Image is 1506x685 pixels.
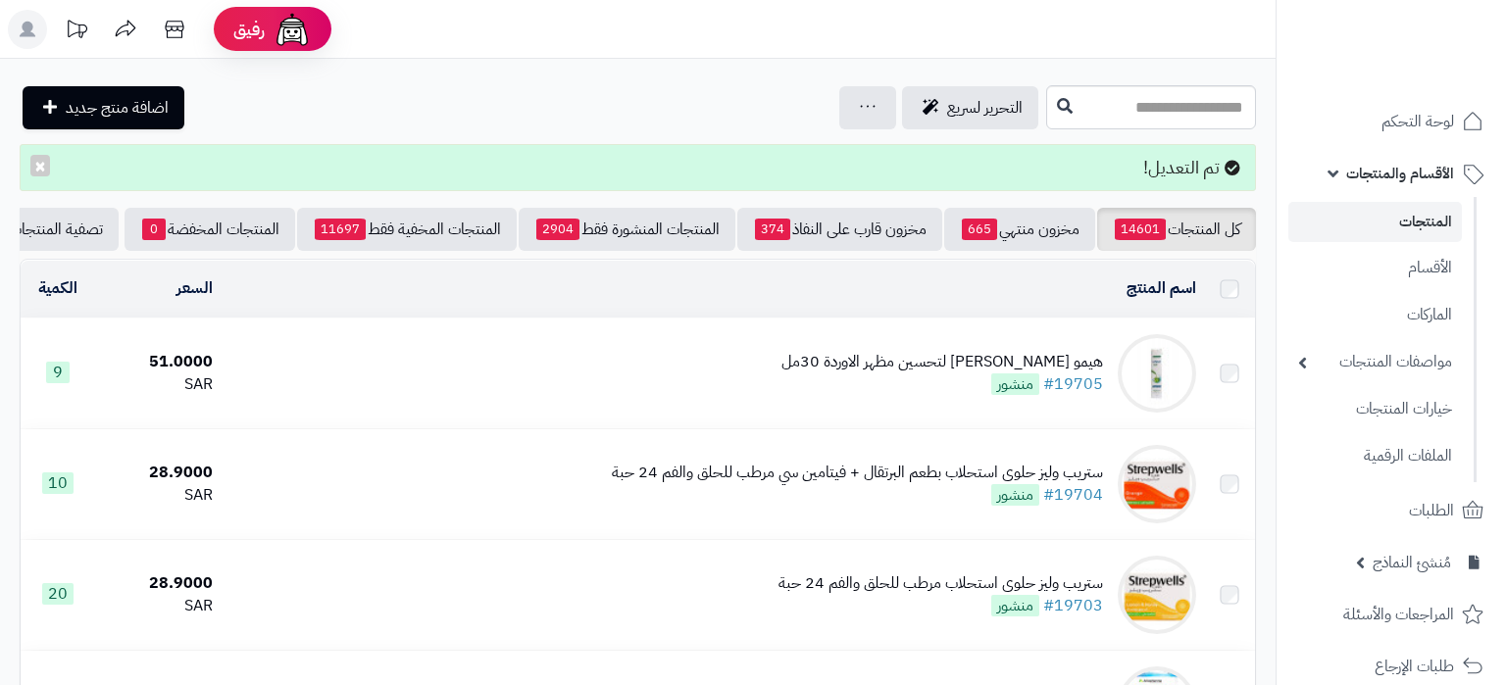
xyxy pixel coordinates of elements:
[1373,24,1487,65] img: logo-2.png
[20,144,1256,191] div: تم التعديل!
[1043,372,1103,396] a: #19705
[991,595,1039,616] span: منشور
[103,484,213,507] div: SAR
[66,96,169,120] span: اضافة منتج جديد
[297,208,517,251] a: المنتجات المخفية فقط11697
[46,362,70,383] span: 9
[1288,247,1462,289] a: الأقسام
[103,572,213,595] div: 28.9000
[1118,334,1196,413] img: هيمو كير كريم لتحسين مظهر الاوردة 30مل
[1043,594,1103,617] a: #19703
[1288,98,1494,145] a: لوحة التحكم
[778,572,1103,595] div: ستريب وليز حلوى استحلاب مرطب للحلق والفم 24 حبة
[23,86,184,129] a: اضافة منتج جديد
[1118,445,1196,523] img: ستريب وليز حلوى استحلاب بطعم البرتقال + فيتامين سي مرطب للحلق والفم 24 حبة
[755,219,790,240] span: 374
[1381,108,1454,135] span: لوحة التحكم
[612,462,1103,484] div: ستريب وليز حلوى استحلاب بطعم البرتقال + فيتامين سي مرطب للحلق والفم 24 حبة
[142,219,166,240] span: 0
[519,208,735,251] a: المنتجات المنشورة فقط2904
[1288,487,1494,534] a: الطلبات
[1346,160,1454,187] span: الأقسام والمنتجات
[125,208,295,251] a: المنتجات المخفضة0
[273,10,312,49] img: ai-face.png
[103,595,213,617] div: SAR
[233,18,265,41] span: رفيق
[1288,591,1494,638] a: المراجعات والأسئلة
[42,583,74,605] span: 20
[42,472,74,494] span: 10
[1409,497,1454,524] span: الطلبات
[1288,202,1462,242] a: المنتجات
[1288,388,1462,430] a: خيارات المنتجات
[52,10,101,54] a: تحديثات المنصة
[902,86,1038,129] a: التحرير لسريع
[176,276,213,300] a: السعر
[103,351,213,373] div: 51.0000
[315,219,366,240] span: 11697
[1373,549,1451,576] span: مُنشئ النماذج
[1288,435,1462,477] a: الملفات الرقمية
[947,96,1023,120] span: التحرير لسريع
[9,218,103,241] span: تصفية المنتجات
[1097,208,1256,251] a: كل المنتجات14601
[1043,483,1103,507] a: #19704
[536,219,579,240] span: 2904
[1118,556,1196,634] img: ستريب وليز حلوى استحلاب مرطب للحلق والفم 24 حبة
[944,208,1095,251] a: مخزون منتهي665
[1288,294,1462,336] a: الماركات
[962,219,997,240] span: 665
[991,484,1039,506] span: منشور
[991,373,1039,395] span: منشور
[1343,601,1454,628] span: المراجعات والأسئلة
[103,373,213,396] div: SAR
[38,276,77,300] a: الكمية
[1288,341,1462,383] a: مواصفات المنتجات
[1127,276,1196,300] a: اسم المنتج
[781,351,1103,373] div: هيمو [PERSON_NAME] لتحسين مظهر الاوردة 30مل
[1115,219,1166,240] span: 14601
[103,462,213,484] div: 28.9000
[737,208,942,251] a: مخزون قارب على النفاذ374
[30,155,50,176] button: ×
[1375,653,1454,680] span: طلبات الإرجاع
